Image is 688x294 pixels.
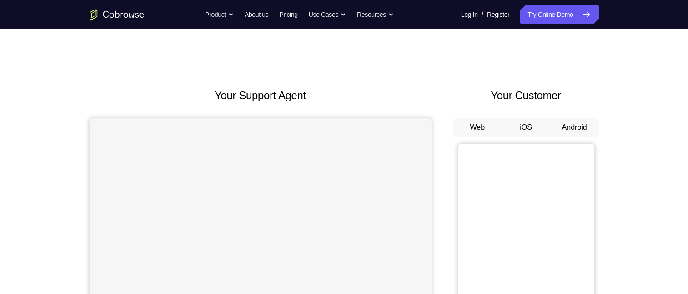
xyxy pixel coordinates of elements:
[90,9,144,20] a: Go to the home page
[279,5,297,24] a: Pricing
[357,5,394,24] button: Resources
[245,5,268,24] a: About us
[502,118,550,137] button: iOS
[461,5,478,24] a: Log In
[482,9,483,20] span: /
[487,5,509,24] a: Register
[453,87,599,104] h2: Your Customer
[90,87,432,104] h2: Your Support Agent
[205,5,234,24] button: Product
[520,5,598,24] a: Try Online Demo
[550,118,599,137] button: Android
[309,5,346,24] button: Use Cases
[453,118,502,137] button: Web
